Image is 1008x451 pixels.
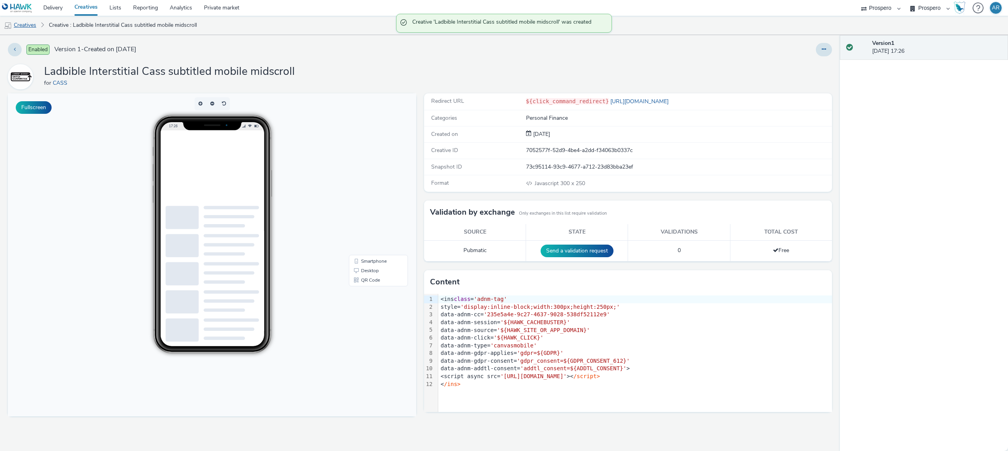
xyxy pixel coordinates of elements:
[4,22,12,30] img: mobile
[519,210,607,217] small: Only exchanges in this list require validation
[424,334,434,342] div: 6
[9,65,32,88] img: CASS
[430,206,515,218] h3: Validation by exchange
[54,45,136,54] span: Version 1 - Created on [DATE]
[26,45,50,55] span: Enabled
[490,342,537,349] span: 'canvasmobile'
[484,311,610,317] span: '235e5a4e-9c27-4637-9028-538df52112e9'
[474,296,507,302] span: 'adnm-tag'
[534,180,585,187] span: 300 x 250
[438,365,832,373] div: data-adnm-addtl-consent= >
[161,30,169,35] span: 17:26
[353,175,371,180] span: Desktop
[424,224,526,240] th: Source
[541,245,613,257] button: Send a validation request
[609,98,672,105] a: [URL][DOMAIN_NAME]
[438,357,832,365] div: data-adnm-gdpr-consent=
[44,64,295,79] h1: Ladbible Interstitial Cass subtitled mobile midscroll
[53,79,70,87] a: CASS
[520,365,626,371] span: 'addtl_consent=${ADDTL_CONSENT}'
[438,342,832,350] div: data-adnm-type=
[343,173,398,182] li: Desktop
[526,224,628,240] th: State
[992,2,1000,14] div: AR
[424,326,434,334] div: 5
[353,165,379,170] span: Smartphone
[535,180,560,187] span: Javascript
[438,327,832,334] div: data-adnm-source=
[438,311,832,319] div: data-adnm-cc=
[730,224,832,240] th: Total cost
[424,303,434,311] div: 2
[872,39,1002,56] div: [DATE] 17:26
[438,373,832,380] div: <script async src= ><
[424,295,434,303] div: 1
[431,179,449,187] span: Format
[424,365,434,373] div: 10
[438,380,832,388] div: <
[438,334,832,342] div: data-adnm-click=
[438,295,832,303] div: <ins =
[438,349,832,357] div: data-adnm-gdpr-applies=
[494,334,543,341] span: '${HAWK_CLICK}'
[431,97,464,105] span: Redirect URL
[500,319,570,325] span: '${HAWK_CACHEBUSTER}'
[438,319,832,327] div: data-adnm-session=
[954,2,965,14] img: Hawk Academy
[526,163,832,171] div: 73c95114-93c9-4677-a712-23d83bba23ef
[45,16,201,35] a: Creative : Ladbible Interstitial Cass subtitled mobile midscroll
[2,3,32,13] img: undefined Logo
[424,311,434,319] div: 3
[44,79,53,87] span: for
[500,373,567,379] span: '[URL][DOMAIN_NAME]'
[517,350,563,356] span: 'gdpr=${GDPR}'
[431,147,458,154] span: Creative ID
[431,114,457,122] span: Categories
[532,130,550,138] span: [DATE]
[424,357,434,365] div: 9
[424,380,434,388] div: 12
[430,276,460,288] h3: Content
[343,182,398,191] li: QR Code
[872,39,894,47] strong: Version 1
[343,163,398,173] li: Smartphone
[16,101,52,114] button: Fullscreen
[424,373,434,380] div: 11
[526,98,609,104] code: ${click_command_redirect}
[454,296,471,302] span: class
[8,73,36,80] a: CASS
[424,319,434,327] div: 4
[773,247,789,254] span: Free
[424,342,434,350] div: 7
[461,304,620,310] span: 'display:inline-block;width:300px;height:250px;'
[497,327,590,333] span: '${HAWK_SITE_OR_APP_DOMAIN}'
[573,373,600,379] span: /script>
[424,240,526,261] td: Pubmatic
[444,381,460,387] span: /ins>
[628,224,730,240] th: Validations
[353,184,372,189] span: QR Code
[424,349,434,357] div: 8
[431,163,462,171] span: Snapshot ID
[532,130,550,138] div: Creation 26 September 2025, 17:26
[438,303,832,311] div: style=
[526,147,832,154] div: 7052577f-52d9-4be4-a2dd-f34063b0337c
[412,18,604,28] span: Creative 'Ladbible Interstitial Cass subtitled mobile midscroll' was created
[954,2,969,14] a: Hawk Academy
[526,114,832,122] div: Personal Finance
[517,358,630,364] span: 'gdpr_consent=${GDPR_CONSENT_612}'
[431,130,458,138] span: Created on
[678,247,681,254] span: 0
